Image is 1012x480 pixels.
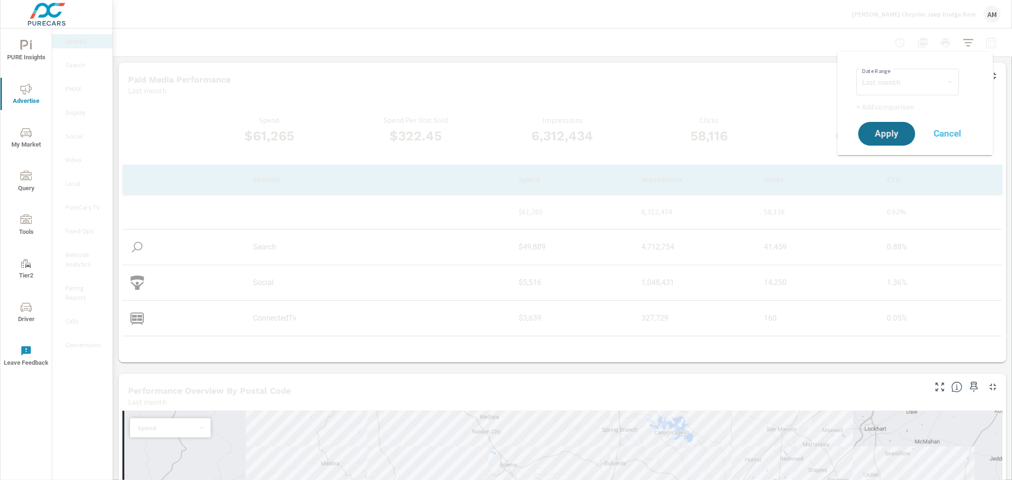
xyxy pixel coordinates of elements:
[3,345,49,369] span: Leave Feedback
[65,340,105,350] p: Conversions
[65,283,105,302] p: Pacing Report
[3,302,49,325] span: Driver
[245,306,511,330] td: ConnectedTv
[634,306,757,330] td: 327,729
[52,58,112,72] div: Search
[130,240,144,254] img: icon-search.svg
[636,128,782,144] h3: 58,116
[634,270,757,295] td: 1,048,431
[245,235,511,259] td: Search
[519,206,626,217] p: $61,265
[879,270,1002,295] td: 1.36%
[489,128,636,144] h3: 6,312,434
[852,10,976,18] p: [PERSON_NAME] Chrysler Jeep Dodge Ram
[65,155,105,165] p: Video
[879,342,1002,366] td: 1.83%
[951,381,963,393] span: Understand performance data by postal code. Individual postal codes can be selected and expanded ...
[52,105,112,120] div: Display
[65,179,105,188] p: Local
[782,116,929,124] p: CTR
[634,235,757,259] td: 4,712,754
[343,116,489,124] p: Spend Per Unit Sold
[932,379,947,395] button: Make Fullscreen
[128,85,167,96] p: Last month
[913,33,932,52] button: "Export Report to PDF"
[130,276,144,290] img: icon-social.svg
[138,424,195,432] p: Spend
[3,171,49,194] span: Query
[196,116,343,124] p: Spend
[52,176,112,191] div: Local
[636,116,782,124] p: Clicks
[511,235,634,259] td: $49,889
[919,122,976,146] button: Cancel
[343,128,489,144] h3: $322.45
[128,396,167,407] p: Last month
[985,68,1001,83] button: Minimize Widget
[52,224,112,238] div: Fixed Ops
[3,214,49,238] span: Tools
[887,206,994,217] p: 0.92%
[887,175,972,184] p: CTR
[856,101,978,112] p: + Add comparison
[130,424,203,433] div: Spend
[245,270,511,295] td: Social
[52,200,112,214] div: PureCars TV
[65,250,105,269] p: Website Analytics
[985,379,1001,395] button: Minimize Widget
[3,40,49,63] span: PURE Insights
[879,306,1002,330] td: 0.05%
[52,153,112,167] div: Video
[489,116,636,124] p: Impressions
[858,122,915,146] button: Apply
[984,6,1001,23] div: AM
[959,33,978,52] button: Apply Filters
[52,248,112,271] div: Website Analytics
[130,311,144,325] img: icon-connectedtv.svg
[511,342,634,366] td: $1,241
[52,129,112,143] div: Social
[982,33,1001,52] button: Select Date Range
[65,203,105,212] p: PureCars TV
[52,34,112,48] div: Overall
[634,342,757,366] td: 110,563
[52,82,112,96] div: PMAX
[879,235,1002,259] td: 0.88%
[65,60,105,70] p: Search
[757,306,880,330] td: 160
[0,28,52,378] div: nav menu
[966,379,982,395] span: Save this to your personalized report
[196,128,343,144] h3: $61,265
[65,84,105,93] p: PMAX
[52,281,112,305] div: Pacing Report
[641,206,749,217] p: 6,312,434
[511,270,634,295] td: $5,516
[128,386,291,396] h5: Performance Overview By Postal Code
[128,74,231,84] h5: Paid Media Performance
[641,175,726,184] p: Impressions
[253,175,481,184] p: Channel
[764,175,849,184] p: Clicks
[52,314,112,328] div: Calls
[65,131,105,141] p: Social
[65,316,105,326] p: Calls
[3,83,49,107] span: Advertise
[65,37,105,46] p: Overall
[928,129,966,138] span: Cancel
[65,108,105,117] p: Display
[868,129,906,138] span: Apply
[757,270,880,295] td: 14,250
[511,306,634,330] td: $3,639
[757,235,880,259] td: 41,459
[757,342,880,366] td: 2,028
[764,206,872,217] p: 58,116
[519,175,603,184] p: Spend
[65,226,105,236] p: Fixed Ops
[3,258,49,281] span: Tier2
[52,338,112,352] div: Conversions
[782,128,929,144] h3: 0.92%
[3,127,49,150] span: My Market
[245,342,511,366] td: Display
